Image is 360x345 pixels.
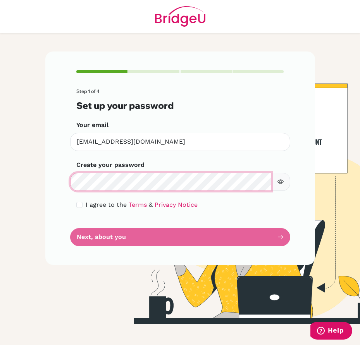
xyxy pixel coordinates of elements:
label: Your email [76,120,109,130]
input: Insert your email* [70,133,290,151]
iframe: Opens a widget where you can find more information [310,322,352,341]
span: I agree to the [86,201,127,208]
label: Create your password [76,160,145,170]
span: Step 1 of 4 [76,88,100,94]
a: Privacy Notice [155,201,198,208]
a: Terms [129,201,147,208]
span: & [149,201,153,208]
h3: Set up your password [76,100,284,111]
